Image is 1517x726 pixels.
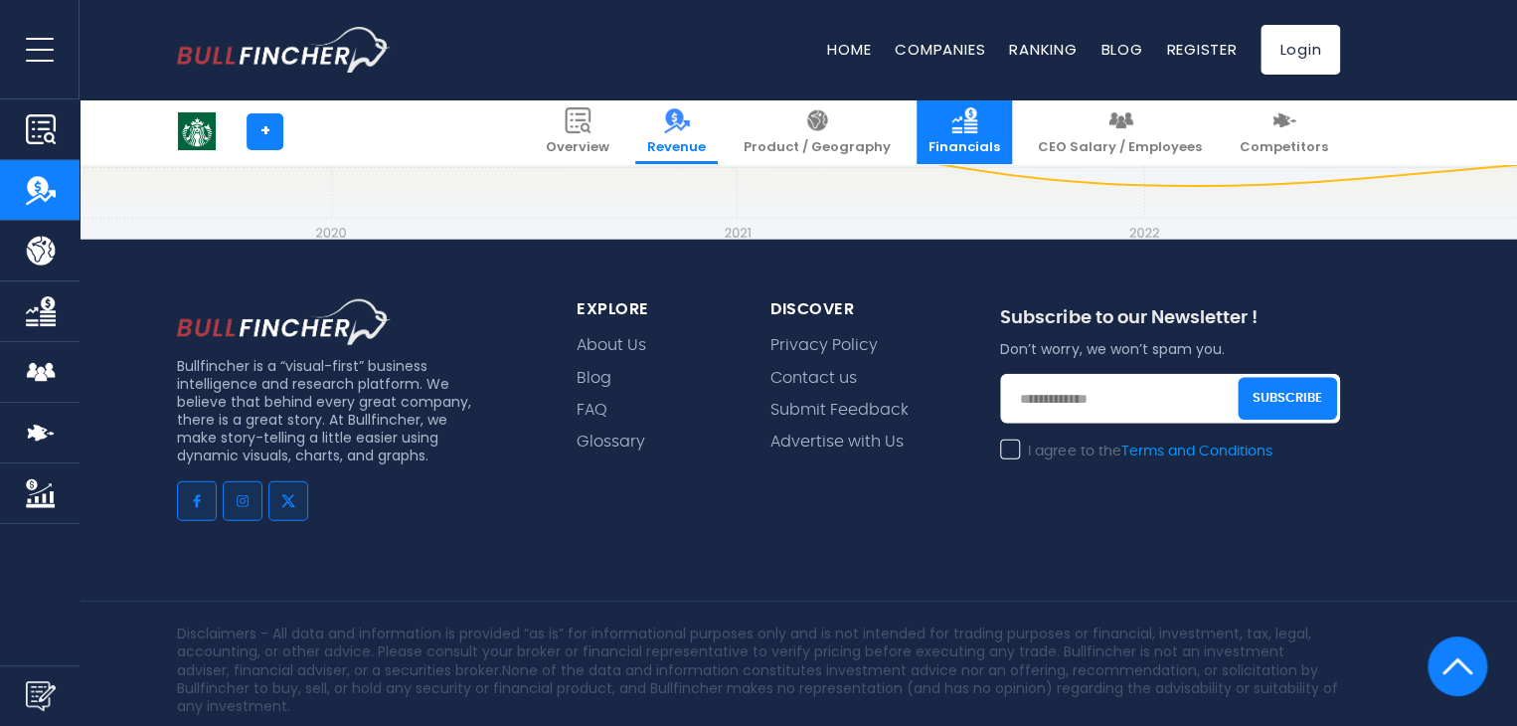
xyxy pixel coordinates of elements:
a: About Us [577,336,646,355]
div: Subscribe to our Newsletter ! [1000,307,1340,340]
a: Register [1166,39,1237,60]
a: Revenue [635,99,718,164]
span: Overview [546,139,609,156]
a: Advertise with Us [770,433,904,452]
a: Financials [917,99,1012,164]
label: I agree to the [1000,443,1271,460]
a: Competitors [1228,99,1340,164]
span: Competitors [1240,139,1328,156]
a: Companies [895,39,985,60]
a: Contact us [770,369,857,388]
a: Terms and Conditions [1120,445,1271,458]
img: bullfincher logo [177,27,391,73]
a: Go to homepage [177,27,391,73]
a: Glossary [577,433,645,452]
p: Disclaimers - All data and information is provided “as is” for informational purposes only and is... [177,625,1340,715]
a: Ranking [1009,39,1077,60]
a: CEO Salary / Employees [1026,99,1214,164]
img: SBUX logo [178,112,216,150]
p: Bullfincher is a “visual-first” business intelligence and research platform. We believe that behi... [177,357,479,465]
a: Go to instagram [223,481,262,521]
button: Subscribe [1238,378,1337,421]
a: Privacy Policy [770,336,878,355]
a: FAQ [577,401,607,420]
span: Product / Geography [744,139,891,156]
div: explore [577,299,723,320]
span: CEO Salary / Employees [1038,139,1202,156]
a: Go to twitter [268,481,308,521]
a: Home [827,39,871,60]
a: Overview [534,99,621,164]
iframe: reCAPTCHA [1000,473,1302,551]
span: Revenue [647,139,706,156]
img: footer logo [177,299,391,345]
p: Don’t worry, we won’t spam you. [1000,340,1340,358]
a: Login [1261,25,1340,75]
a: Blog [1100,39,1142,60]
a: Blog [577,369,611,388]
a: Submit Feedback [770,401,909,420]
span: Financials [928,139,1000,156]
a: Product / Geography [732,99,903,164]
a: + [247,113,283,150]
div: Discover [770,299,952,320]
a: Go to facebook [177,481,217,521]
